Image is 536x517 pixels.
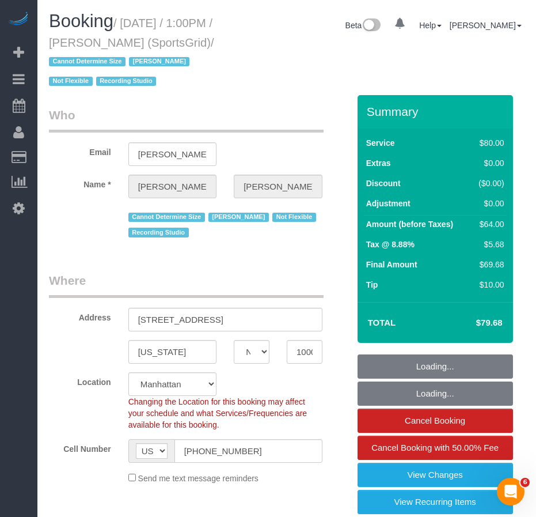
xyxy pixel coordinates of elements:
span: Cancel Booking with 50.00% Fee [371,443,499,452]
label: Adjustment [366,198,410,209]
a: Cancel Booking with 50.00% Fee [358,436,513,460]
label: Final Amount [366,259,417,270]
span: Changing the Location for this booking may affect your schedule and what Services/Frequencies are... [128,397,307,429]
label: Location [40,372,120,388]
iframe: Intercom live chat [497,478,524,505]
img: Automaid Logo [7,12,30,28]
a: [PERSON_NAME] [450,21,522,30]
span: Recording Studio [96,77,157,86]
label: Tax @ 8.88% [366,239,415,250]
span: 6 [520,478,530,487]
a: View Recurring Items [358,490,513,514]
a: Help [419,21,442,30]
div: $10.00 [474,279,504,290]
span: [PERSON_NAME] [208,213,269,222]
a: Beta [345,21,381,30]
span: / [49,36,214,88]
input: First Name [128,175,217,198]
legend: Who [49,107,324,133]
span: [PERSON_NAME] [129,57,189,66]
label: Cell Number [40,439,120,455]
span: Cannot Determine Size [128,213,205,222]
div: $0.00 [474,157,504,169]
label: Extras [366,157,391,169]
label: Service [366,137,395,149]
span: Not Flexible [49,77,93,86]
legend: Where [49,272,324,298]
div: $80.00 [474,137,504,149]
div: $69.68 [474,259,504,270]
input: Zip Code [287,340,322,364]
input: Last Name [234,175,322,198]
span: Not Flexible [272,213,316,222]
div: $0.00 [474,198,504,209]
strong: Total [368,318,396,327]
label: Address [40,308,120,323]
a: View Changes [358,463,513,487]
a: Cancel Booking [358,409,513,433]
label: Amount (before Taxes) [366,218,453,230]
span: Send me text message reminders [138,474,259,483]
img: New interface [362,18,381,33]
span: Recording Studio [128,228,189,237]
h4: $79.68 [441,318,502,328]
label: Tip [366,279,378,290]
span: Cannot Determine Size [49,57,126,66]
div: $64.00 [474,218,504,230]
label: Email [40,142,120,158]
label: Discount [366,178,401,189]
label: Name * [40,175,120,190]
div: $5.68 [474,239,504,250]
span: Booking [49,11,113,31]
input: Email [128,142,217,166]
small: / [DATE] / 1:00PM / [PERSON_NAME] (SportsGrid) [49,17,214,88]
h3: Summary [367,105,507,118]
input: Cell Number [174,439,322,463]
div: ($0.00) [474,178,504,189]
input: City [128,340,217,364]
